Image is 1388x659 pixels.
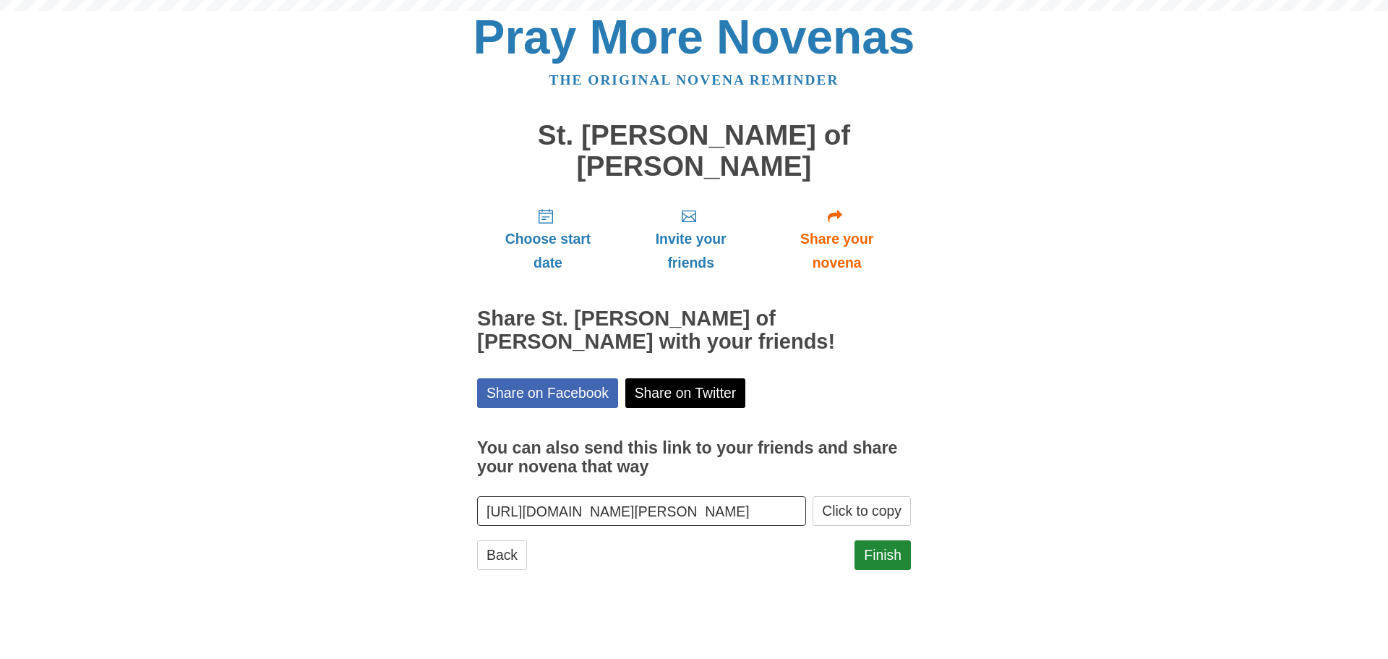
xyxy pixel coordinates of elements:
a: Share your novena [763,196,911,282]
a: Share on Twitter [625,378,746,408]
a: Pray More Novenas [474,10,915,64]
a: Choose start date [477,196,619,282]
button: Click to copy [813,496,911,526]
span: Share your novena [777,227,896,275]
a: Share on Facebook [477,378,618,408]
a: Finish [854,540,911,570]
h1: St. [PERSON_NAME] of [PERSON_NAME] [477,120,911,182]
a: The original novena reminder [549,72,839,88]
span: Invite your friends [633,227,748,275]
a: Invite your friends [619,196,763,282]
h2: Share St. [PERSON_NAME] of [PERSON_NAME] with your friends! [477,307,911,354]
a: Back [477,540,527,570]
h3: You can also send this link to your friends and share your novena that way [477,439,911,476]
span: Choose start date [492,227,604,275]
